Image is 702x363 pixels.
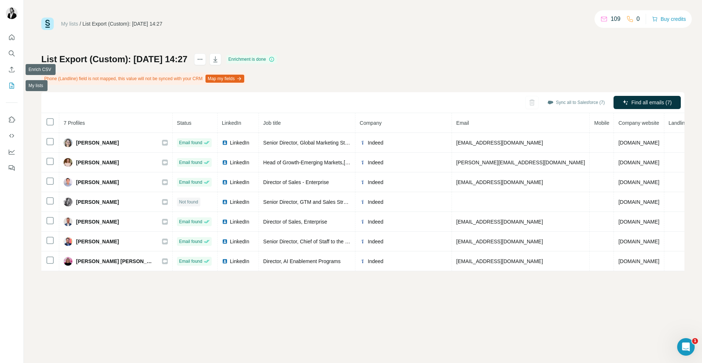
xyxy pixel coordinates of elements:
span: LinkedIn [230,238,249,245]
button: Map my fields [205,75,244,83]
span: [DOMAIN_NAME] [618,160,659,165]
span: LinkedIn [230,179,249,186]
span: [PERSON_NAME] [76,139,119,146]
img: Avatar [64,158,72,167]
button: Search [6,47,18,60]
p: 109 [611,15,620,23]
img: company-logo [360,239,366,244]
button: Dashboard [6,145,18,158]
span: Company website [618,120,659,126]
img: LinkedIn logo [222,239,228,244]
span: 7 Profiles [64,120,85,126]
img: LinkedIn logo [222,219,228,225]
li: / [80,20,81,27]
span: Email found [179,258,202,265]
span: [PERSON_NAME] [76,179,119,186]
span: Indeed [368,238,384,245]
button: Quick start [6,31,18,44]
span: 1 [692,338,698,344]
img: Avatar [64,178,72,187]
img: company-logo [360,179,366,185]
span: Indeed [368,159,384,166]
span: [EMAIL_ADDRESS][DOMAIN_NAME] [456,239,543,244]
img: Avatar [64,217,72,226]
div: Enrichment is done [226,55,277,64]
span: Email found [179,218,202,225]
span: Director of Sales - Enterprise [263,179,329,185]
span: Status [177,120,192,126]
span: Mobile [594,120,609,126]
span: [EMAIL_ADDRESS][DOMAIN_NAME] [456,140,543,146]
span: LinkedIn [230,258,249,265]
span: Not found [179,199,198,205]
button: My lists [6,79,18,92]
span: LinkedIn [222,120,241,126]
span: [DOMAIN_NAME] [618,199,659,205]
button: Find all emails (7) [614,96,681,109]
img: company-logo [360,219,366,225]
img: company-logo [360,140,366,146]
button: Use Surfe API [6,129,18,142]
span: Email [456,120,469,126]
span: Indeed [368,218,384,225]
span: [DOMAIN_NAME] [618,239,659,244]
img: LinkedIn logo [222,199,228,205]
button: actions [194,53,206,65]
span: [PERSON_NAME] [76,238,119,245]
div: List Export (Custom): [DATE] 14:27 [83,20,162,27]
span: Company [360,120,382,126]
img: LinkedIn logo [222,179,228,185]
span: [DOMAIN_NAME] [618,219,659,225]
span: LinkedIn [230,198,249,206]
span: [EMAIL_ADDRESS][DOMAIN_NAME] [456,179,543,185]
span: Senior Director, GTM and Sales Strategy [263,199,356,205]
img: Avatar [64,198,72,206]
span: Senior Director, Chief of Staff to the Chief Revenue Officer (CRO) [263,239,412,244]
span: LinkedIn [230,139,249,146]
span: Senior Director, Global Marketing Strategy [263,140,359,146]
span: Job title [263,120,281,126]
span: [EMAIL_ADDRESS][DOMAIN_NAME] [456,258,543,264]
img: company-logo [360,160,366,165]
span: [DOMAIN_NAME] [618,258,659,264]
button: Sync all to Salesforce (7) [542,97,610,108]
span: Email found [179,179,202,186]
span: [DOMAIN_NAME] [618,140,659,146]
img: LinkedIn logo [222,140,228,146]
a: My lists [61,21,78,27]
span: Head of Growth-Emerging Markets,[GEOGRAPHIC_DATA] [263,160,397,165]
span: [PERSON_NAME] [PERSON_NAME] [76,258,155,265]
img: company-logo [360,199,366,205]
img: Avatar [64,237,72,246]
button: Use Surfe on LinkedIn [6,113,18,126]
span: [PERSON_NAME] [76,198,119,206]
span: LinkedIn [230,218,249,225]
div: Phone (Landline) field is not mapped, this value will not be synced with your CRM [41,72,246,85]
button: Buy credits [652,14,686,24]
button: Feedback [6,161,18,175]
span: [EMAIL_ADDRESS][DOMAIN_NAME] [456,219,543,225]
span: [PERSON_NAME][EMAIL_ADDRESS][DOMAIN_NAME] [456,160,585,165]
img: company-logo [360,258,366,264]
img: Avatar [64,257,72,266]
span: Director of Sales, Enterprise [263,219,327,225]
button: Enrich CSV [6,63,18,76]
p: 0 [637,15,640,23]
iframe: Intercom live chat [677,338,695,356]
span: Indeed [368,139,384,146]
img: Avatar [6,7,18,19]
span: [PERSON_NAME] [76,218,119,225]
img: LinkedIn logo [222,160,228,165]
span: Indeed [368,198,384,206]
span: LinkedIn [230,159,249,166]
span: [DOMAIN_NAME] [618,179,659,185]
span: [PERSON_NAME] [76,159,119,166]
span: Director, AI Enablement Programs [263,258,341,264]
span: Email found [179,238,202,245]
h1: List Export (Custom): [DATE] 14:27 [41,53,188,65]
img: LinkedIn logo [222,258,228,264]
img: Surfe Logo [41,18,54,30]
span: Email found [179,139,202,146]
span: Find all emails (7) [631,99,672,106]
img: Avatar [64,138,72,147]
